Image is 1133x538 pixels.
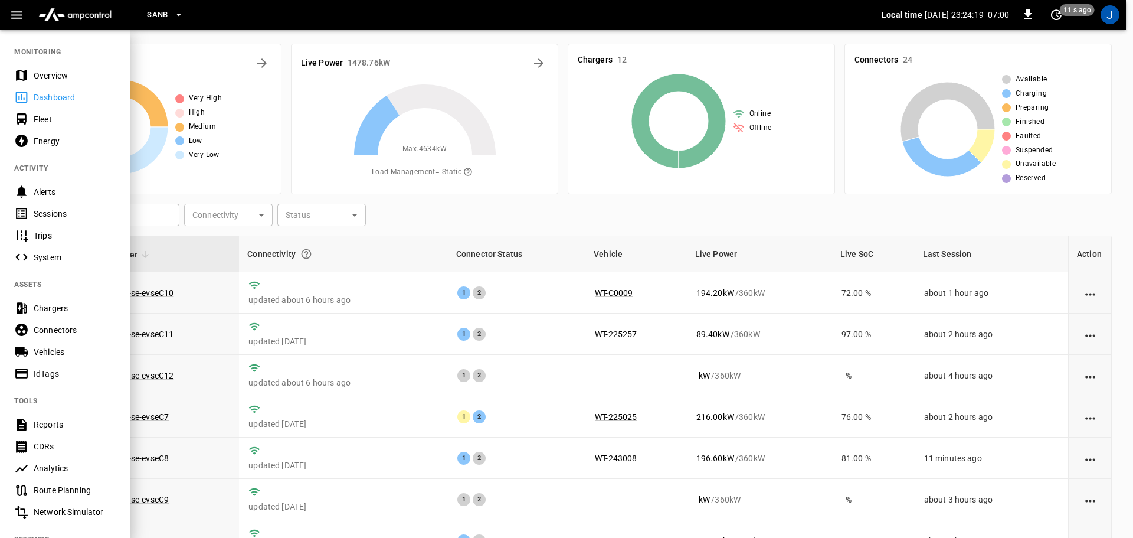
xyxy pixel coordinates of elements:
[34,230,116,242] div: Trips
[34,506,116,518] div: Network Simulator
[34,208,116,220] div: Sessions
[34,70,116,81] div: Overview
[147,8,168,22] span: SanB
[34,441,116,452] div: CDRs
[1060,4,1095,16] span: 11 s ago
[34,113,116,125] div: Fleet
[1047,5,1066,24] button: set refresh interval
[34,92,116,103] div: Dashboard
[34,186,116,198] div: Alerts
[34,4,116,26] img: ampcontrol.io logo
[34,324,116,336] div: Connectors
[882,9,922,21] p: Local time
[1101,5,1119,24] div: profile-icon
[34,462,116,474] div: Analytics
[34,302,116,314] div: Chargers
[34,368,116,380] div: IdTags
[34,135,116,147] div: Energy
[34,484,116,496] div: Route Planning
[34,419,116,431] div: Reports
[34,346,116,358] div: Vehicles
[34,252,116,263] div: System
[925,9,1009,21] p: [DATE] 23:24:19 -07:00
